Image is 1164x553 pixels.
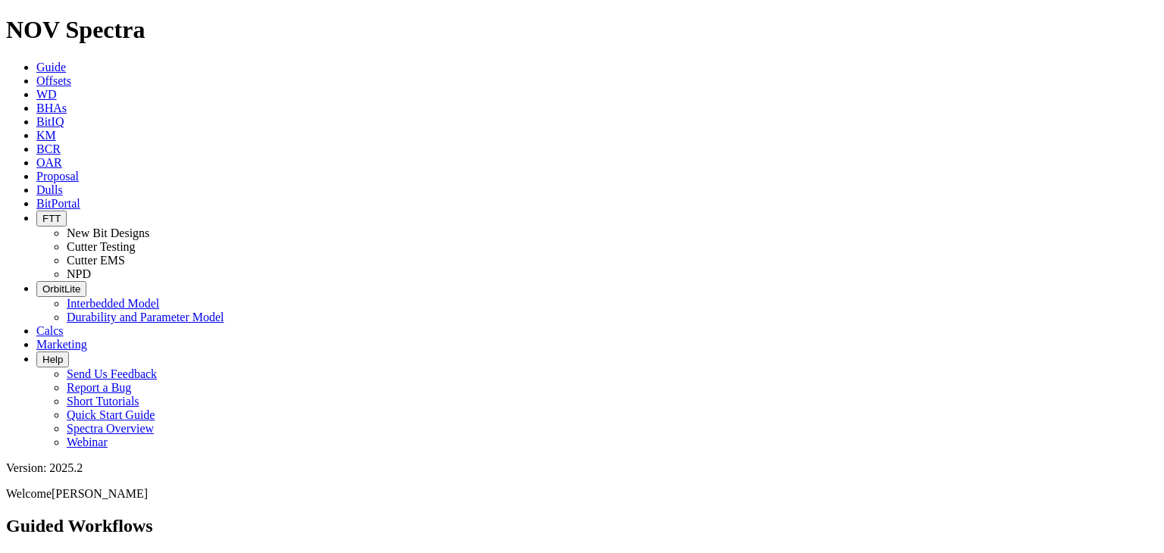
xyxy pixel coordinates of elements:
[36,156,62,169] a: OAR
[36,281,86,297] button: OrbitLite
[36,338,87,351] a: Marketing
[67,227,149,239] a: New Bit Designs
[67,395,139,408] a: Short Tutorials
[6,487,1158,501] p: Welcome
[67,381,131,394] a: Report a Bug
[36,197,80,210] a: BitPortal
[67,367,157,380] a: Send Us Feedback
[67,422,154,435] a: Spectra Overview
[36,211,67,227] button: FTT
[36,61,66,73] a: Guide
[67,311,224,323] a: Durability and Parameter Model
[36,129,56,142] a: KM
[36,142,61,155] a: BCR
[67,297,159,310] a: Interbedded Model
[67,240,136,253] a: Cutter Testing
[6,516,1158,536] h2: Guided Workflows
[36,351,69,367] button: Help
[42,283,80,295] span: OrbitLite
[67,436,108,448] a: Webinar
[36,115,64,128] a: BitIQ
[36,88,57,101] a: WD
[42,213,61,224] span: FTT
[67,267,91,280] a: NPD
[36,324,64,337] a: Calcs
[36,102,67,114] a: BHAs
[67,254,125,267] a: Cutter EMS
[42,354,63,365] span: Help
[52,487,148,500] span: [PERSON_NAME]
[36,74,71,87] a: Offsets
[36,183,63,196] a: Dulls
[67,408,155,421] a: Quick Start Guide
[6,461,1158,475] div: Version: 2025.2
[36,170,79,183] a: Proposal
[6,16,1158,44] h1: NOV Spectra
